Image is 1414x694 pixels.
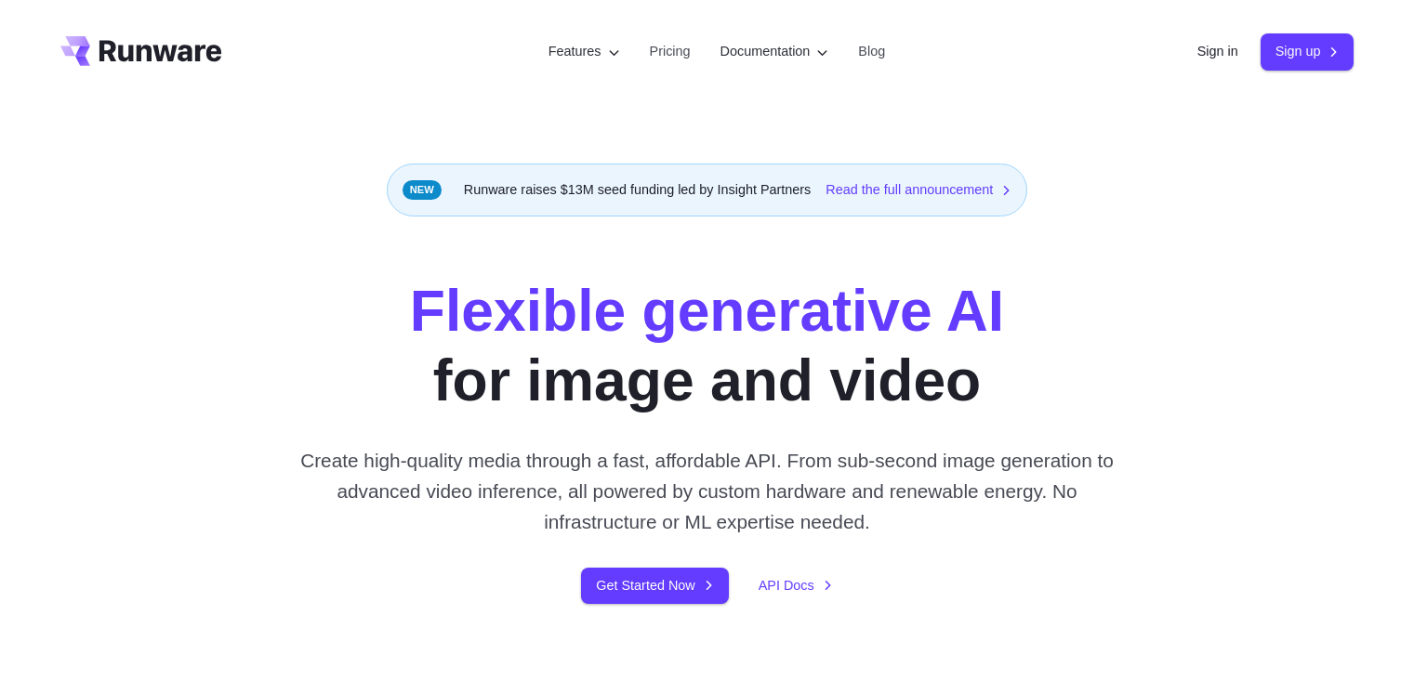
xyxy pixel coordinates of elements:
[759,575,833,596] a: API Docs
[410,278,1004,343] strong: Flexible generative AI
[826,179,1011,201] a: Read the full announcement
[1261,33,1355,70] a: Sign up
[1197,41,1238,62] a: Sign in
[293,445,1121,538] p: Create high-quality media through a fast, affordable API. From sub-second image generation to adv...
[410,276,1004,415] h1: for image and video
[548,41,620,62] label: Features
[858,41,885,62] a: Blog
[581,568,728,604] a: Get Started Now
[650,41,691,62] a: Pricing
[720,41,829,62] label: Documentation
[387,164,1028,216] div: Runware raises $13M seed funding led by Insight Partners
[60,36,222,66] a: Go to /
